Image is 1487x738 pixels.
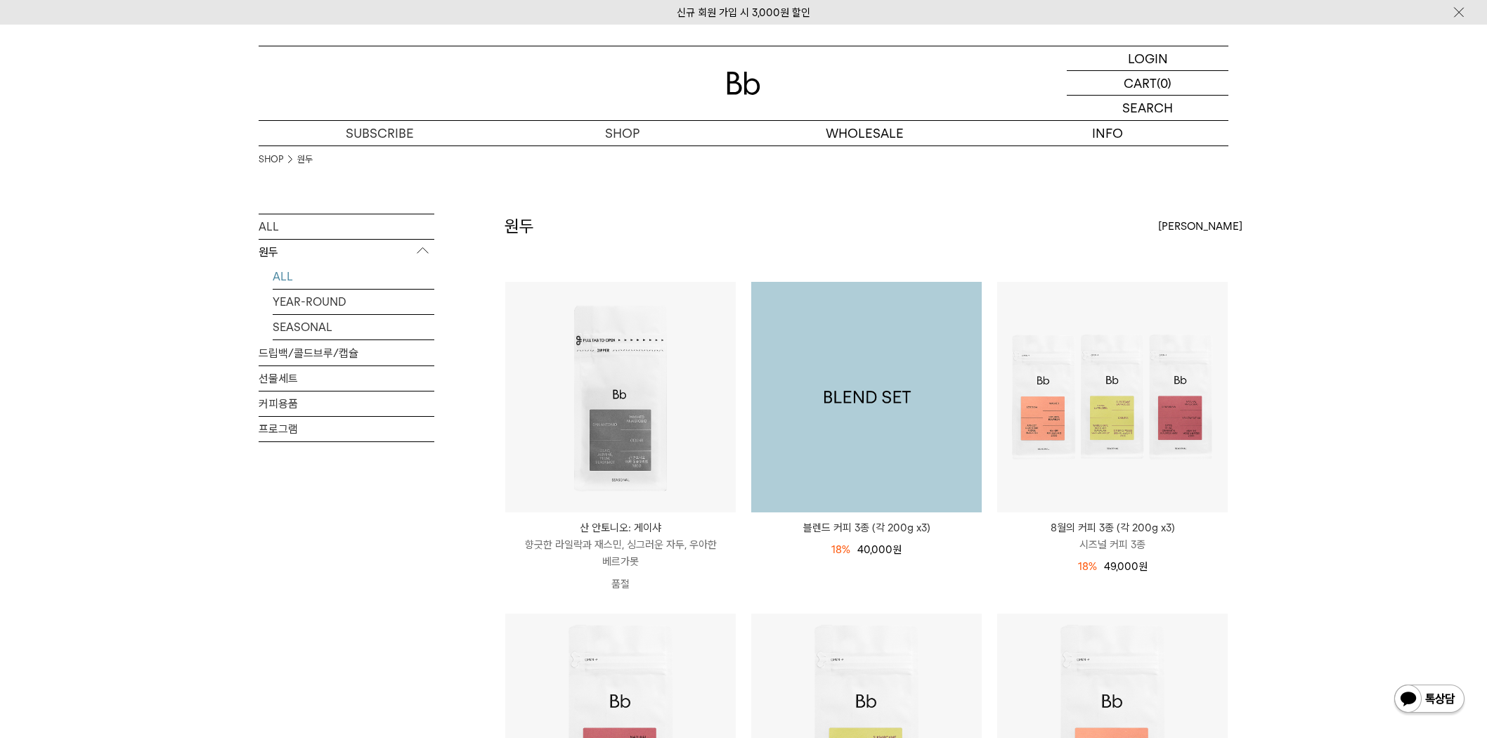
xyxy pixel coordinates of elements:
p: 원두 [259,240,434,265]
a: ALL [259,214,434,239]
a: YEAR-ROUND [273,290,434,314]
a: 선물세트 [259,366,434,391]
a: 산 안토니오: 게이샤 향긋한 라일락과 재스민, 싱그러운 자두, 우아한 베르가못 [505,519,736,570]
span: [PERSON_NAME] [1158,218,1242,235]
a: SUBSCRIBE [259,121,501,145]
img: 8월의 커피 3종 (각 200g x3) [997,282,1228,512]
a: 블렌드 커피 3종 (각 200g x3) [751,519,982,536]
a: 블렌드 커피 3종 (각 200g x3) [751,282,982,512]
img: 1000001179_add2_053.png [751,282,982,512]
a: 8월의 커피 3종 (각 200g x3) 시즈널 커피 3종 [997,519,1228,553]
span: 원 [892,543,902,556]
p: 8월의 커피 3종 (각 200g x3) [997,519,1228,536]
a: SHOP [501,121,743,145]
a: 커피용품 [259,391,434,416]
p: 품절 [505,570,736,598]
p: 산 안토니오: 게이샤 [505,519,736,536]
p: (0) [1157,71,1171,95]
span: 49,000 [1104,560,1148,573]
a: SEASONAL [273,315,434,339]
p: SEARCH [1122,96,1173,120]
span: 원 [1138,560,1148,573]
img: 카카오톡 채널 1:1 채팅 버튼 [1393,683,1466,717]
p: LOGIN [1128,46,1168,70]
h2: 원두 [505,214,534,238]
img: 로고 [727,72,760,95]
a: ALL [273,264,434,289]
p: INFO [986,121,1228,145]
p: CART [1124,71,1157,95]
p: WHOLESALE [743,121,986,145]
p: 향긋한 라일락과 재스민, 싱그러운 자두, 우아한 베르가못 [505,536,736,570]
a: SHOP [259,153,283,167]
a: 프로그램 [259,417,434,441]
div: 18% [1078,558,1097,575]
a: 신규 회원 가입 시 3,000원 할인 [677,6,810,19]
span: 40,000 [857,543,902,556]
p: 시즈널 커피 3종 [997,536,1228,553]
a: 드립백/콜드브루/캡슐 [259,341,434,365]
a: LOGIN [1067,46,1228,71]
a: CART (0) [1067,71,1228,96]
img: 산 안토니오: 게이샤 [505,282,736,512]
div: 18% [831,541,850,558]
a: 원두 [297,153,313,167]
